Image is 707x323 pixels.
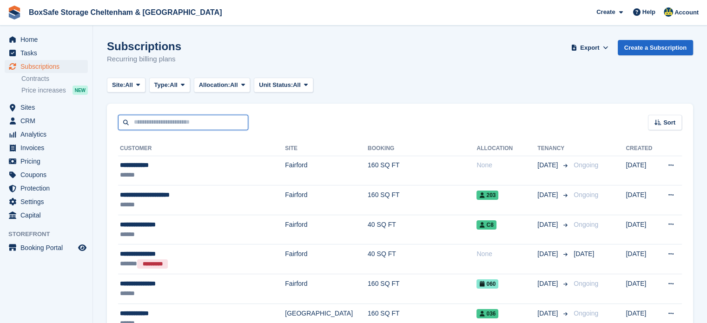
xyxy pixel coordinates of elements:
span: [DATE] [537,249,560,259]
span: Type: [154,80,170,90]
span: Site: [112,80,125,90]
span: CRM [20,114,76,127]
a: menu [5,128,88,141]
span: Account [674,8,699,17]
div: None [476,249,537,259]
a: BoxSafe Storage Cheltenham & [GEOGRAPHIC_DATA] [25,5,225,20]
a: Contracts [21,74,88,83]
span: Storefront [8,230,93,239]
span: Pricing [20,155,76,168]
span: 203 [476,191,498,200]
span: Ongoing [574,280,598,287]
img: Kim Virabi [664,7,673,17]
a: menu [5,114,88,127]
td: Fairford [285,244,368,274]
span: Invoices [20,141,76,154]
span: [DATE] [537,279,560,289]
a: menu [5,46,88,59]
td: [DATE] [626,244,658,274]
th: Booking [368,141,476,156]
span: Capital [20,209,76,222]
td: Fairford [285,156,368,185]
a: menu [5,182,88,195]
td: [DATE] [626,274,658,304]
span: All [170,80,178,90]
td: Fairford [285,274,368,304]
a: menu [5,195,88,208]
span: [DATE] [537,309,560,318]
th: Allocation [476,141,537,156]
span: All [230,80,238,90]
span: Help [642,7,655,17]
span: Protection [20,182,76,195]
a: Create a Subscription [618,40,693,55]
span: Allocation: [199,80,230,90]
button: Allocation: All [194,78,251,93]
span: Analytics [20,128,76,141]
p: Recurring billing plans [107,54,181,65]
th: Customer [118,141,285,156]
span: Tasks [20,46,76,59]
span: [DATE] [537,160,560,170]
span: Subscriptions [20,60,76,73]
a: menu [5,241,88,254]
td: 160 SQ FT [368,156,476,185]
th: Site [285,141,368,156]
td: Fairford [285,185,368,215]
th: Tenancy [537,141,570,156]
span: Price increases [21,86,66,95]
span: [DATE] [574,250,594,257]
td: [DATE] [626,185,658,215]
td: 40 SQ FT [368,244,476,274]
a: menu [5,60,88,73]
td: 160 SQ FT [368,185,476,215]
div: None [476,160,537,170]
td: Fairford [285,215,368,244]
span: Settings [20,195,76,208]
span: Ongoing [574,310,598,317]
span: Ongoing [574,191,598,198]
h1: Subscriptions [107,40,181,53]
a: Price increases NEW [21,85,88,95]
span: Ongoing [574,161,598,169]
span: Create [596,7,615,17]
button: Unit Status: All [254,78,313,93]
span: [DATE] [537,220,560,230]
span: Coupons [20,168,76,181]
a: Preview store [77,242,88,253]
span: C8 [476,220,496,230]
td: 40 SQ FT [368,215,476,244]
a: menu [5,155,88,168]
span: Unit Status: [259,80,293,90]
a: menu [5,141,88,154]
img: stora-icon-8386f47178a22dfd0bd8f6a31ec36ba5ce8667c1dd55bd0f319d3a0aa187defe.svg [7,6,21,20]
span: 036 [476,309,498,318]
button: Type: All [149,78,190,93]
button: Export [569,40,610,55]
span: [DATE] [537,190,560,200]
div: NEW [73,86,88,95]
td: 160 SQ FT [368,274,476,304]
span: 060 [476,279,498,289]
td: [DATE] [626,215,658,244]
span: Booking Portal [20,241,76,254]
span: All [293,80,301,90]
span: Sort [663,118,675,127]
a: menu [5,101,88,114]
span: All [125,80,133,90]
span: Sites [20,101,76,114]
span: Home [20,33,76,46]
a: menu [5,209,88,222]
span: Export [580,43,599,53]
td: [DATE] [626,156,658,185]
th: Created [626,141,658,156]
span: Ongoing [574,221,598,228]
a: menu [5,168,88,181]
button: Site: All [107,78,145,93]
a: menu [5,33,88,46]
